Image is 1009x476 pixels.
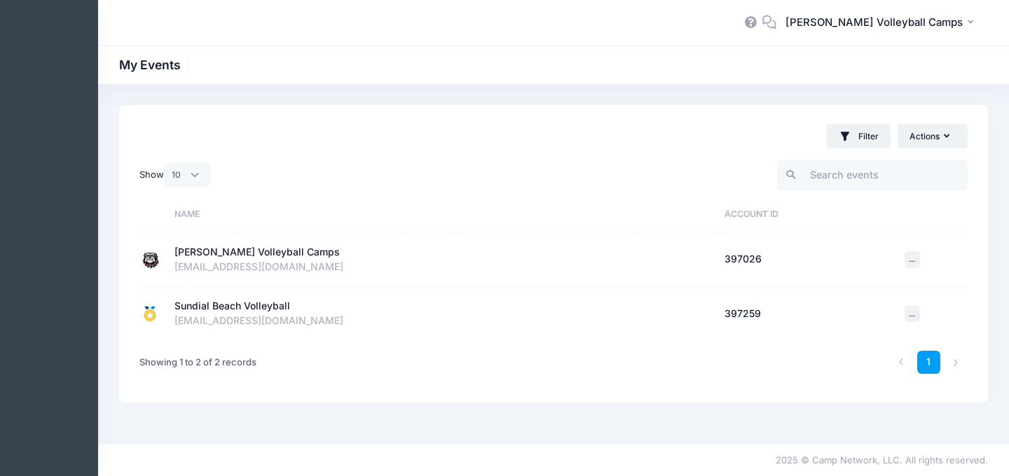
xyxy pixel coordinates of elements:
[776,7,988,39] button: [PERSON_NAME] Volleyball Camps
[139,249,160,270] img: Tom Black Volleyball Camps
[827,124,891,148] button: Filter
[718,287,898,341] td: 397259
[139,163,210,187] label: Show
[174,314,711,328] div: [EMAIL_ADDRESS][DOMAIN_NAME]
[785,15,963,30] span: [PERSON_NAME] Volleyball Camps
[718,232,898,287] td: 397026
[139,346,256,379] div: Showing 1 to 2 of 2 records
[909,309,915,318] span: ...
[174,299,290,314] div: Sundial Beach Volleyball
[167,196,718,232] th: Name: activate to sort column ascending
[776,454,988,465] span: 2025 © Camp Network, LLC. All rights reserved.
[905,305,920,322] button: ...
[164,163,210,187] select: Show
[917,351,940,374] a: 1
[777,160,968,190] input: Search events
[139,303,160,324] img: Sundial Beach Volleyball
[898,124,968,148] button: Actions
[718,196,898,232] th: Account ID: activate to sort column ascending
[174,245,340,260] div: [PERSON_NAME] Volleyball Camps
[909,254,915,264] span: ...
[905,251,920,268] button: ...
[174,260,711,274] div: [EMAIL_ADDRESS][DOMAIN_NAME]
[119,57,193,72] h1: My Events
